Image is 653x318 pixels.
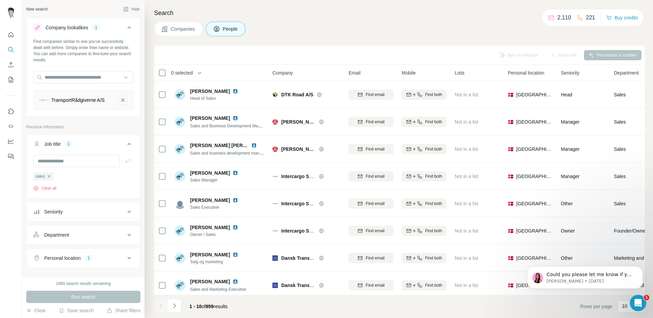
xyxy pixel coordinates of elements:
[174,171,185,182] img: Avatar
[190,170,230,176] span: [PERSON_NAME]
[5,29,16,41] button: Quick start
[366,201,384,207] span: Find email
[190,115,230,122] span: [PERSON_NAME]
[366,146,384,152] span: Find email
[27,250,140,266] button: Personal location1
[46,24,88,31] div: Company lookalikes
[5,120,16,132] button: Use Surfe API
[516,146,553,153] span: [GEOGRAPHIC_DATA]
[455,146,478,152] span: Not in a list
[561,69,579,76] span: Seniority
[233,252,238,257] img: LinkedIn logo
[272,69,293,76] span: Company
[190,252,230,257] span: [PERSON_NAME]
[233,225,238,230] img: LinkedIn logo
[455,255,478,261] span: Not in a list
[272,119,278,125] img: Logo of J Lauritzen's Eftf
[44,141,61,147] div: Job title
[27,204,140,220] button: Seniority
[44,208,63,215] div: Seniority
[233,197,238,203] img: LinkedIn logo
[614,200,626,207] span: Sales
[366,173,384,179] span: Find email
[27,19,140,38] button: Company lookalikes1
[508,118,514,125] span: 🇩🇰
[190,279,230,284] span: [PERSON_NAME]
[56,281,111,287] div: 1980 search results remaining
[349,198,394,209] button: Find email
[425,228,442,234] span: Find both
[349,144,394,154] button: Find email
[189,304,228,309] span: results
[630,295,646,311] iframe: Intercom live chat
[33,38,133,63] div: Find companies similar to one you've successfully dealt with before. Simply enter their name or w...
[455,228,478,234] span: Not in a list
[366,228,384,234] span: Find email
[508,91,514,98] span: 🇩🇰
[44,255,81,261] div: Personal location
[233,279,238,284] img: LinkedIn logo
[508,282,514,289] span: 🇩🇰
[190,259,246,265] span: Salg og marketing
[202,304,206,309] span: of
[26,6,48,12] div: New search
[190,224,230,231] span: [PERSON_NAME]
[272,255,278,261] img: Logo of Dansk Transport Emballage A/S
[190,143,271,148] span: [PERSON_NAME] [PERSON_NAME]
[402,171,447,181] button: Find both
[51,97,105,104] div: TransportRådgiverne A/S
[174,116,185,127] img: Avatar
[425,92,442,98] span: Find both
[349,90,394,100] button: Find email
[5,44,16,56] button: Search
[455,174,478,179] span: Not in a list
[190,287,246,292] span: Sales and Marketing Executive
[516,200,553,207] span: [GEOGRAPHIC_DATA]
[516,91,553,98] span: [GEOGRAPHIC_DATA]
[27,227,140,243] button: Department
[26,307,46,314] button: Clear
[190,150,267,156] span: Sales and business development manager
[190,123,268,128] span: Sales and Business Development Manager
[171,69,193,76] span: 0 selected
[455,92,478,97] span: Not in a list
[425,119,442,125] span: Find both
[281,118,315,125] span: [PERSON_NAME] Eftf
[251,143,257,148] img: LinkedIn logo
[425,173,442,179] span: Find both
[5,74,16,86] button: My lists
[174,198,185,209] img: Avatar
[5,150,16,162] button: Feedback
[174,144,185,155] img: Avatar
[272,201,278,206] img: Logo of Intercargo Scandinavia A/S
[586,14,595,22] p: 221
[402,253,447,263] button: Find both
[561,174,580,179] span: Manager
[190,95,246,101] span: Head of Sales
[349,280,394,290] button: Find email
[402,198,447,209] button: Find both
[5,59,16,71] button: Enrich CSV
[516,173,553,180] span: [GEOGRAPHIC_DATA]
[168,299,181,313] button: Navigate to next page
[561,119,580,125] span: Manager
[516,227,553,234] span: [GEOGRAPHIC_DATA]
[349,171,394,181] button: Find email
[508,146,514,153] span: 🇩🇰
[272,92,278,97] img: Logo of DTK Road A/S
[557,14,571,22] p: 2,110
[366,282,384,288] span: Find email
[402,144,447,154] button: Find both
[5,7,16,18] img: Avatar
[366,255,384,261] span: Find email
[455,69,465,76] span: Lists
[154,8,645,18] h4: Search
[190,197,230,204] span: [PERSON_NAME]
[33,185,56,191] button: Clear all
[606,13,638,22] button: Buy credits
[118,95,128,105] button: TransportRådgiverne A/S-remove-button
[233,170,238,176] img: LinkedIn logo
[190,177,246,183] span: Sales Manager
